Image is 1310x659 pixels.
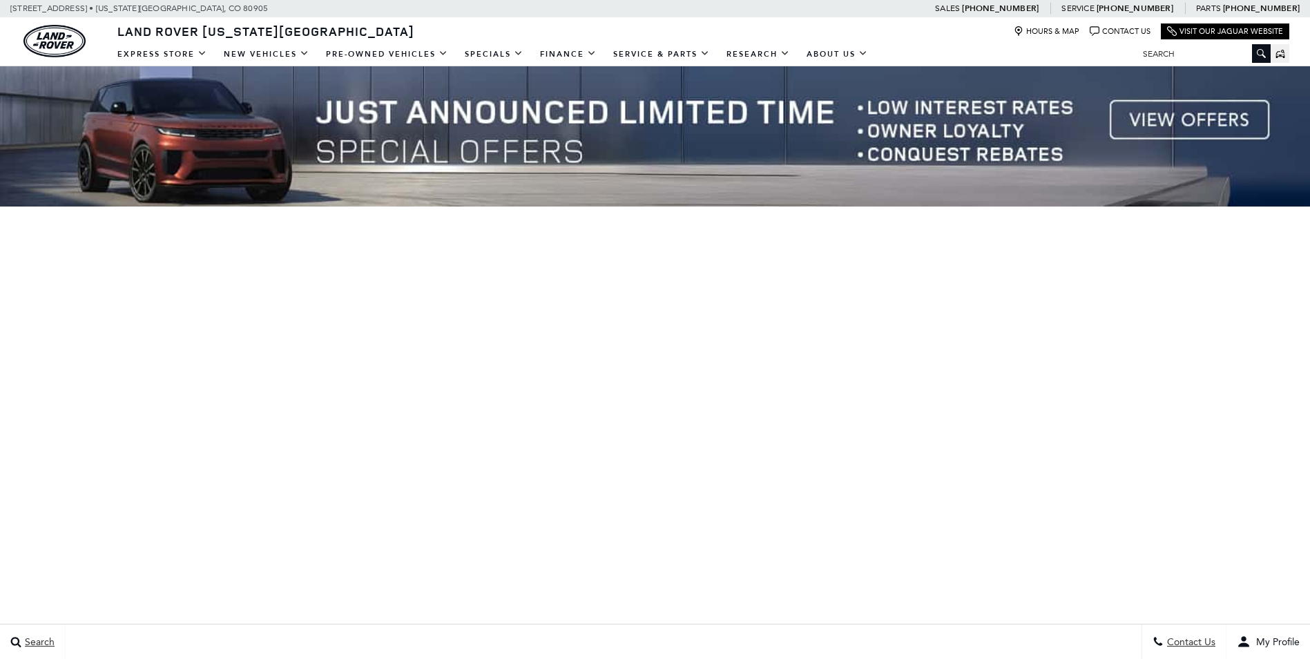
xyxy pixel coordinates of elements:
[1196,3,1221,13] span: Parts
[1164,636,1215,648] span: Contact Us
[1097,3,1173,14] a: [PHONE_NUMBER]
[215,42,318,66] a: New Vehicles
[23,25,86,57] img: Land Rover
[1223,3,1300,14] a: [PHONE_NUMBER]
[21,636,55,648] span: Search
[318,42,456,66] a: Pre-Owned Vehicles
[1090,26,1150,37] a: Contact Us
[1251,636,1300,648] span: My Profile
[962,3,1039,14] a: [PHONE_NUMBER]
[109,23,423,39] a: Land Rover [US_STATE][GEOGRAPHIC_DATA]
[1226,624,1310,659] button: user-profile-menu
[456,42,532,66] a: Specials
[23,25,86,57] a: land-rover
[718,42,798,66] a: Research
[605,42,718,66] a: Service & Parts
[1061,3,1094,13] span: Service
[10,3,268,13] a: [STREET_ADDRESS] • [US_STATE][GEOGRAPHIC_DATA], CO 80905
[109,42,215,66] a: EXPRESS STORE
[935,3,960,13] span: Sales
[117,23,414,39] span: Land Rover [US_STATE][GEOGRAPHIC_DATA]
[1014,26,1079,37] a: Hours & Map
[1167,26,1283,37] a: Visit Our Jaguar Website
[798,42,876,66] a: About Us
[1133,46,1271,62] input: Search
[109,42,876,66] nav: Main Navigation
[532,42,605,66] a: Finance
